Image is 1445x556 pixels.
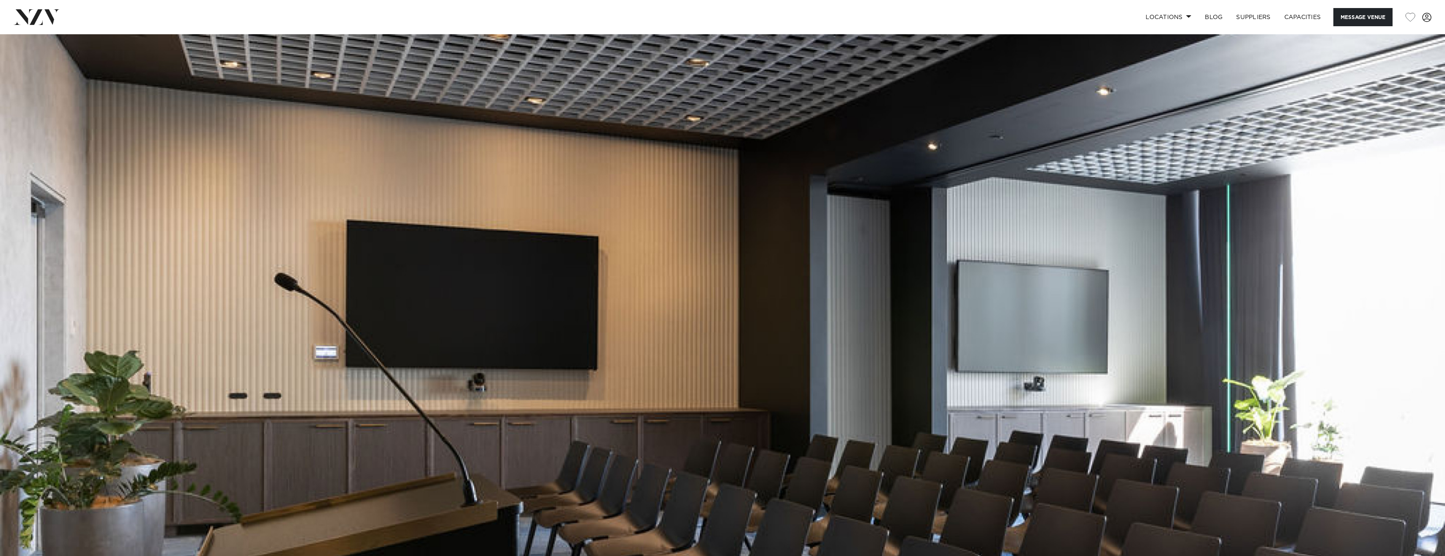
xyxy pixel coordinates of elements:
[1278,8,1328,26] a: Capacities
[14,9,60,25] img: nzv-logo.png
[1333,8,1393,26] button: Message Venue
[1198,8,1229,26] a: BLOG
[1229,8,1277,26] a: SUPPLIERS
[1139,8,1198,26] a: Locations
